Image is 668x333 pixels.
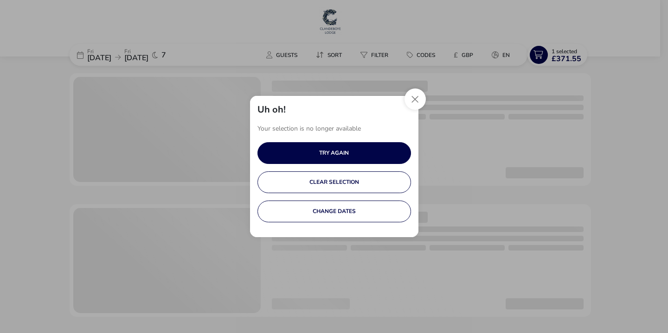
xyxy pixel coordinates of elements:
[319,150,349,156] div: TRY AGAIN
[257,171,411,193] button: CLEAR SELECTION
[257,103,286,116] h2: Uh oh!
[250,96,418,237] div: uhoh
[257,201,411,222] button: CHANGE DATES
[405,88,426,110] button: Close
[257,142,411,164] button: TRY AGAIN
[257,122,411,136] p: Your selection is no longer available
